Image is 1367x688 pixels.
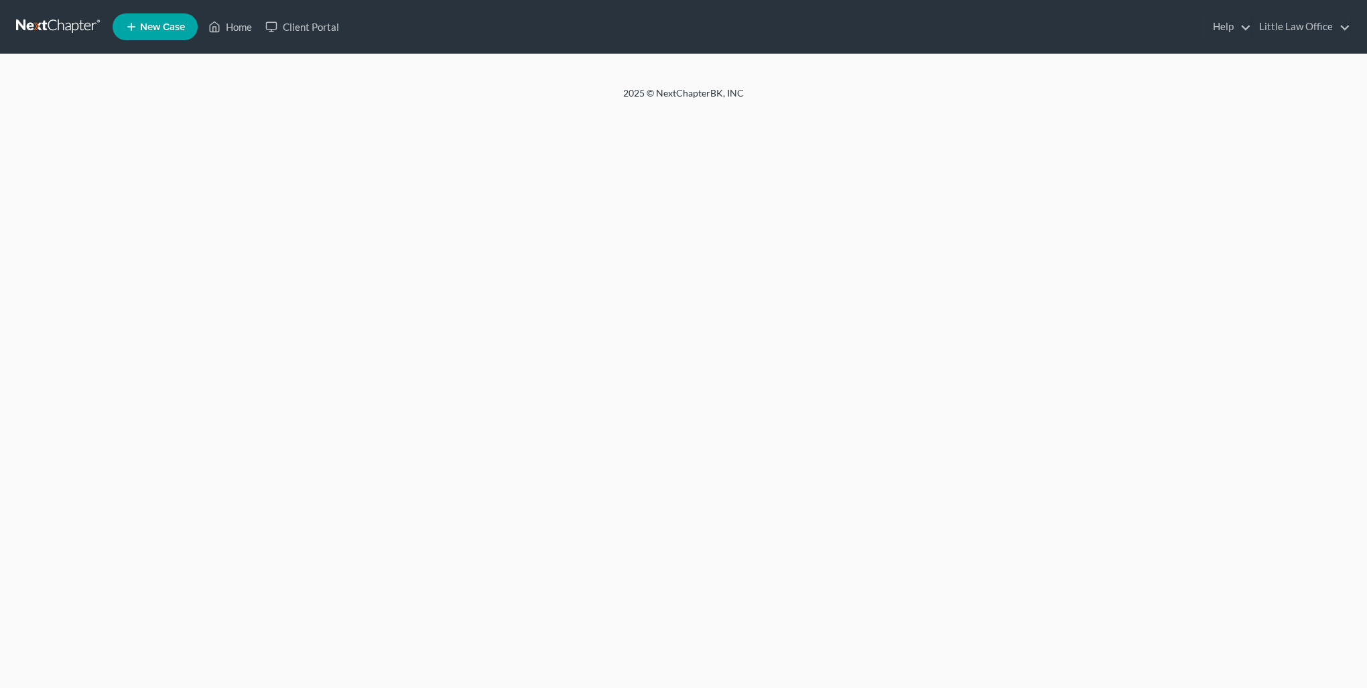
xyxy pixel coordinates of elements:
[113,13,198,40] new-legal-case-button: New Case
[1252,15,1350,39] a: Little Law Office
[259,15,346,39] a: Client Portal
[302,87,1065,111] div: 2025 © NextChapterBK, INC
[1206,15,1251,39] a: Help
[202,15,259,39] a: Home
